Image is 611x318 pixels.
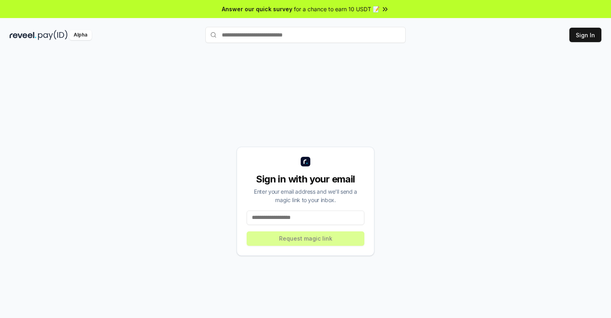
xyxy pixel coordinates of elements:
[222,5,292,13] span: Answer our quick survey
[294,5,380,13] span: for a chance to earn 10 USDT 📝
[247,173,364,186] div: Sign in with your email
[247,187,364,204] div: Enter your email address and we’ll send a magic link to your inbox.
[10,30,36,40] img: reveel_dark
[301,157,310,166] img: logo_small
[69,30,92,40] div: Alpha
[38,30,68,40] img: pay_id
[569,28,601,42] button: Sign In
